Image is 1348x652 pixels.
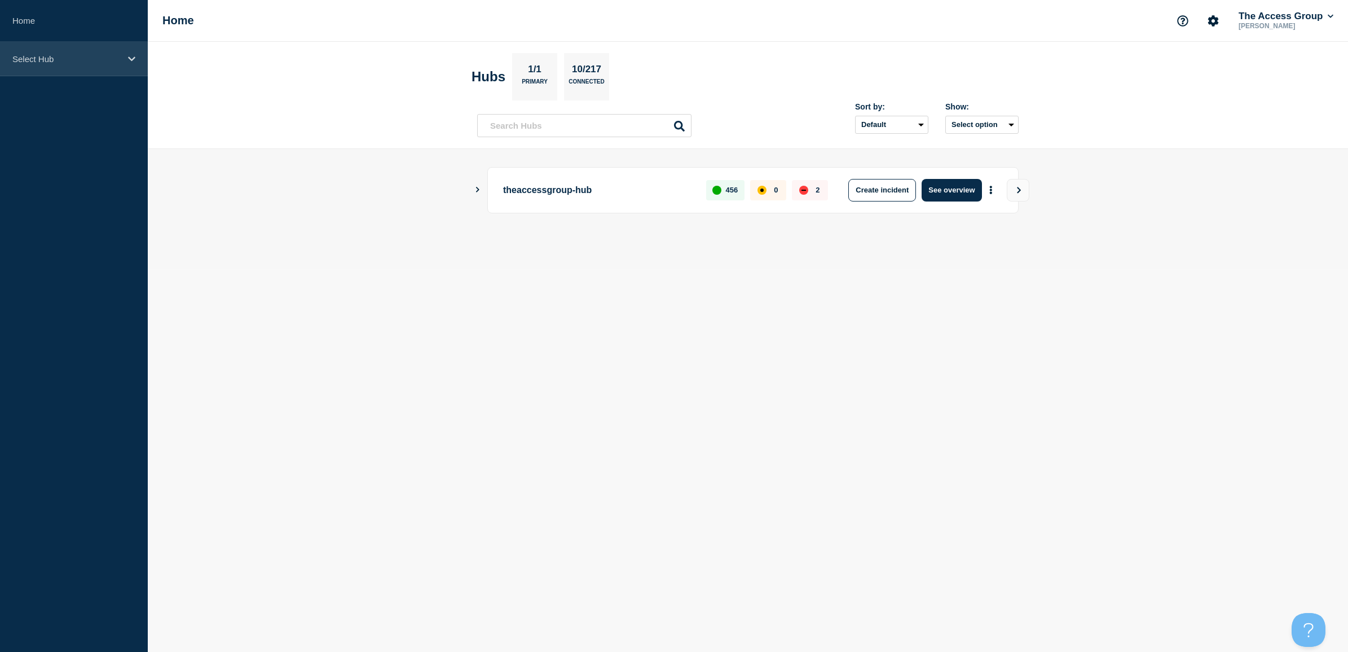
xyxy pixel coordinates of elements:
div: Show: [945,102,1019,111]
button: The Access Group [1236,11,1336,22]
input: Search Hubs [477,114,691,137]
div: affected [757,186,766,195]
button: Create incident [848,179,916,202]
p: Primary [522,78,548,90]
button: More actions [984,180,998,200]
iframe: Help Scout Beacon - Open [1292,613,1325,647]
button: Select option [945,116,1019,134]
p: Connected [569,78,604,90]
button: See overview [922,179,981,202]
p: 10/217 [568,64,606,78]
div: Sort by: [855,102,928,111]
p: 1/1 [524,64,546,78]
button: Account settings [1201,9,1225,33]
p: theaccessgroup-hub [503,179,693,202]
select: Sort by [855,116,928,134]
h1: Home [162,14,194,27]
div: up [712,186,721,195]
p: 2 [816,186,820,194]
p: [PERSON_NAME] [1236,22,1336,30]
button: Show Connected Hubs [475,186,481,194]
h2: Hubs [472,69,505,85]
p: 456 [726,186,738,194]
button: Support [1171,9,1195,33]
div: down [799,186,808,195]
p: Select Hub [12,54,121,64]
p: 0 [774,186,778,194]
button: View [1007,179,1029,202]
